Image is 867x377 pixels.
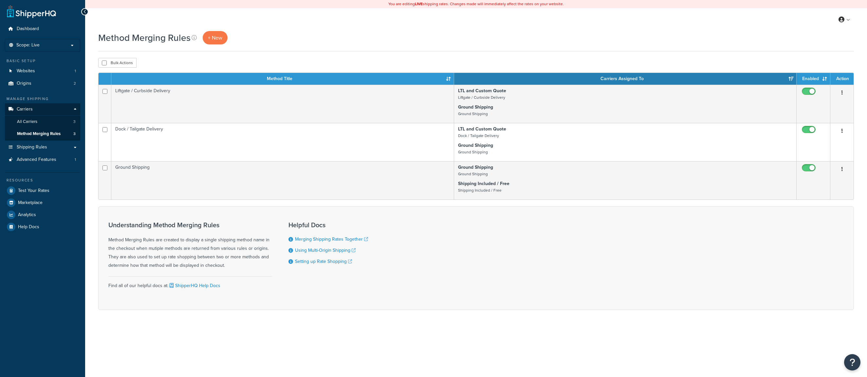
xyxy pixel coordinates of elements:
[7,5,56,18] a: ShipperHQ Home
[17,157,56,163] span: Advanced Features
[5,103,80,141] li: Carriers
[5,141,80,153] a: Shipping Rules
[458,94,505,100] small: Liftgate / Curbside Delivery
[458,104,493,111] strong: Ground Shipping
[5,154,80,166] li: Advanced Features
[111,73,454,85] th: Method Title: activate to sort column ascending
[108,221,272,270] div: Method Merging Rules are created to display a single shipping method name in the checkout when mu...
[458,164,493,171] strong: Ground Shipping
[5,65,80,77] a: Websites 1
[458,111,488,117] small: Ground Shipping
[844,354,860,370] button: Open Resource Center
[5,77,80,90] a: Origins 2
[5,128,80,140] a: Method Merging Rules 3
[17,68,35,74] span: Websites
[168,282,220,289] a: ShipperHQ Help Docs
[74,81,76,86] span: 2
[5,65,80,77] li: Websites
[458,87,506,94] strong: LTL and Custom Quote
[17,119,37,125] span: All Carriers
[458,187,502,193] small: Shipping Included / Free
[5,103,80,115] a: Carriers
[108,276,272,290] div: Find all of our helpful docs at:
[458,126,506,132] strong: LTL and Custom Quote
[18,224,39,230] span: Help Docs
[17,107,33,112] span: Carriers
[203,31,228,44] a: + New
[458,171,488,177] small: Ground Shipping
[797,73,831,85] th: Enabled: activate to sort column ascending
[5,178,80,183] div: Resources
[17,145,47,150] span: Shipping Rules
[18,188,49,194] span: Test Your Rates
[73,131,76,137] span: 3
[830,73,854,85] th: Action
[5,96,80,102] div: Manage Shipping
[5,154,80,166] a: Advanced Features 1
[16,43,40,48] span: Scope: Live
[18,200,43,206] span: Marketplace
[17,26,39,32] span: Dashboard
[458,180,509,187] strong: Shipping Included / Free
[5,23,80,35] a: Dashboard
[111,123,454,161] td: Dock / Tailgate Delivery
[98,58,137,68] button: Bulk Actions
[18,212,36,218] span: Analytics
[17,131,61,137] span: Method Merging Rules
[415,1,423,7] b: LIVE
[5,209,80,221] a: Analytics
[75,68,76,74] span: 1
[295,247,356,254] a: Using Multi-Origin Shipping
[5,221,80,233] a: Help Docs
[5,128,80,140] li: Method Merging Rules
[458,149,488,155] small: Ground Shipping
[98,31,191,44] h1: Method Merging Rules
[5,185,80,197] a: Test Your Rates
[5,197,80,209] a: Marketplace
[111,85,454,123] td: Liftgate / Curbside Delivery
[75,157,76,163] span: 1
[288,221,368,229] h3: Helpful Docs
[458,133,499,139] small: Dock / Tailgate Delivery
[208,34,222,42] span: + New
[454,73,797,85] th: Carriers Assigned To: activate to sort column ascending
[73,119,76,125] span: 3
[111,161,454,199] td: Ground Shipping
[5,58,80,64] div: Basic Setup
[295,258,352,265] a: Setting up Rate Shopping
[5,116,80,128] li: All Carriers
[458,142,493,149] strong: Ground Shipping
[108,221,272,229] h3: Understanding Method Merging Rules
[5,116,80,128] a: All Carriers 3
[17,81,31,86] span: Origins
[295,236,368,243] a: Merging Shipping Rates Together
[5,77,80,90] li: Origins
